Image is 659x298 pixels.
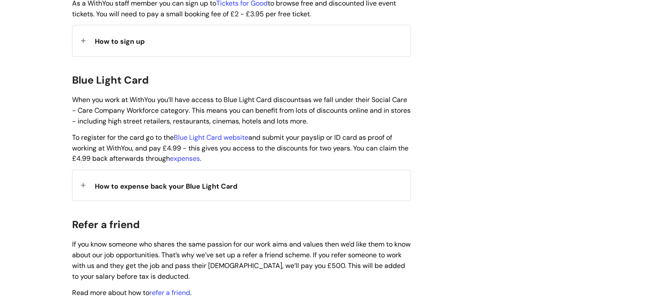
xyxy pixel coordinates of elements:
[95,37,145,46] span: How to sign up
[72,133,408,163] span: To register for the card go to the and submit your payslip or ID card as proof of working at With...
[149,288,190,297] a: refer a friend
[72,95,411,126] span: When you work at WithYou you’ll have access to Blue Light Card discounts . This means you can ben...
[72,95,407,115] span: as we fall under their Social Care - Care Company Workforce category
[72,218,140,231] span: Refer a friend
[72,288,191,297] span: Read more about how to .
[72,240,411,280] span: If you know someone who shares the same passion for our work aims and values then we'd like them ...
[72,73,149,87] span: Blue Light Card
[174,133,248,142] a: Blue Light Card website
[170,154,200,163] a: expenses
[95,182,237,191] span: How to expense back your Blue Light Card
